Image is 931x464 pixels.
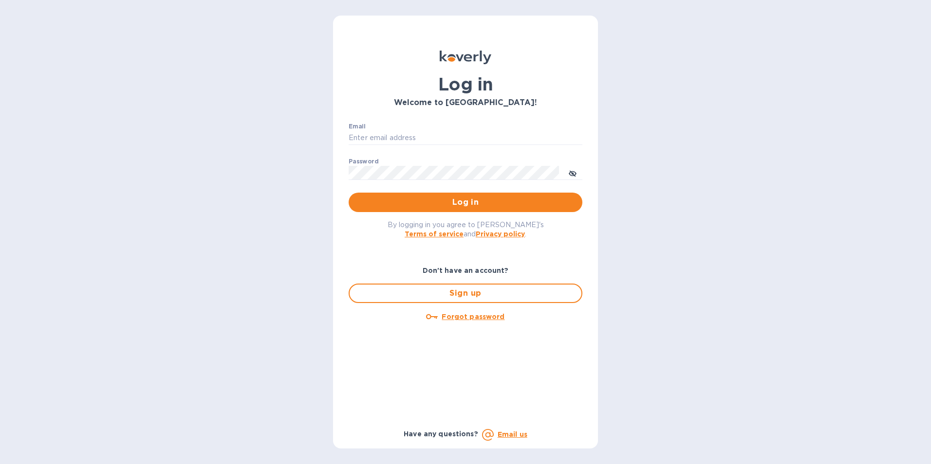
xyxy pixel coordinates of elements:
[498,430,527,438] a: Email us
[442,313,504,321] u: Forgot password
[349,74,582,94] h1: Log in
[476,230,525,238] a: Privacy policy
[388,221,544,238] span: By logging in you agree to [PERSON_NAME]'s and .
[349,131,582,145] input: Enter email address
[440,51,491,64] img: Koverly
[423,267,509,274] b: Don't have an account?
[349,284,582,303] button: Sign up
[405,230,464,238] a: Terms of service
[356,196,575,208] span: Log in
[349,98,582,107] h3: Welcome to [GEOGRAPHIC_DATA]!
[349,159,378,164] label: Password
[349,193,582,212] button: Log in
[404,430,478,438] b: Have any questions?
[357,287,574,299] span: Sign up
[563,163,582,182] button: toggle password visibility
[349,124,366,129] label: Email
